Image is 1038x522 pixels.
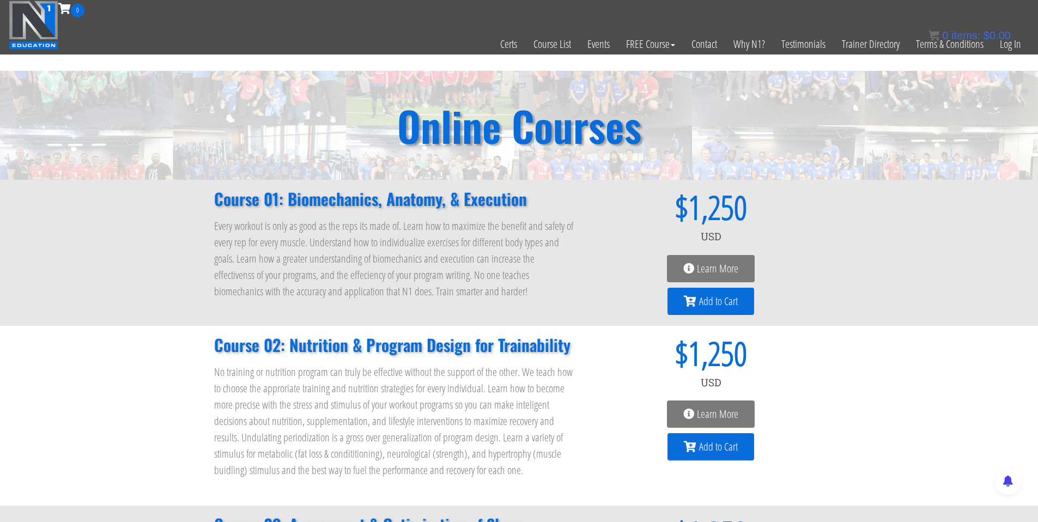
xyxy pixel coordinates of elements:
a: Testimonials [773,17,834,71]
a: Add to Cart [667,433,754,460]
bdi: 0.00 [984,29,1011,41]
a: Course List [525,17,579,71]
div: USD [598,223,824,250]
span: $ [984,29,990,41]
a: Add to Cart [667,288,754,315]
a: Contact [683,17,725,71]
span: 0 [942,29,948,41]
span: $ [598,191,688,223]
a: 0 [58,1,84,16]
h2: Course 01: Biomechanics, Anatomy, & Execution [214,191,576,207]
span: Learn More [697,409,738,420]
a: Terms & Conditions [908,17,992,71]
a: Trainer Directory [834,17,908,71]
a: Learn More [667,255,755,282]
h2: Online Courses [397,105,641,146]
p: Every workout is only as good as the reps its made of. Learn how to maximize the benefit and safe... [214,218,576,300]
img: icon11.png [928,30,939,41]
div: USD [598,369,824,396]
span: 1,250 [688,191,747,223]
img: n1-education [9,1,58,50]
a: 0 items: $0.00 [928,29,1011,41]
span: Add to Cart [699,441,738,452]
a: Why N1? [725,17,773,71]
span: Learn More [697,263,738,274]
a: Certs [492,17,525,71]
a: FREE Course [618,17,683,71]
span: items: [951,29,980,41]
h2: Course 02: Nutrition & Program Design for Trainability [214,337,576,353]
p: No training or nutrition program can truly be effective without the support of the other. We teac... [214,364,576,478]
span: 0 [71,4,84,17]
a: Learn More [667,400,755,428]
a: Events [579,17,618,71]
a: Log In [992,17,1029,71]
span: $ [598,337,688,369]
span: Add to Cart [699,296,738,307]
span: 1,250 [688,337,747,369]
